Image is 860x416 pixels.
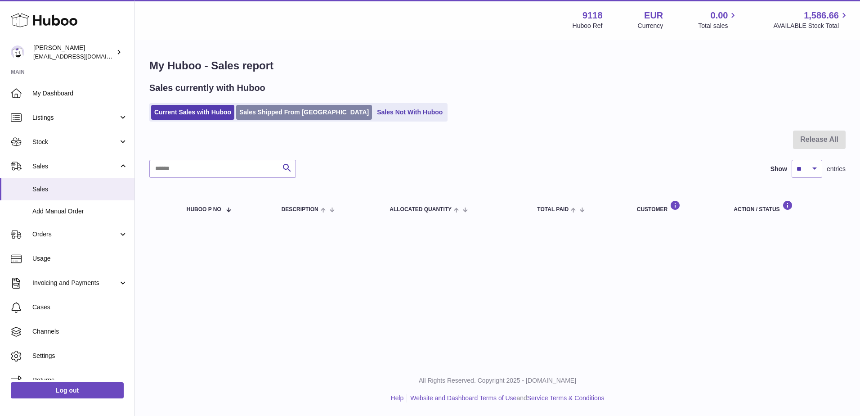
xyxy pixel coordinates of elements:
label: Show [770,165,787,173]
span: entries [827,165,846,173]
span: Cases [32,303,128,312]
span: Usage [32,254,128,263]
div: [PERSON_NAME] [33,44,114,61]
span: Description [282,207,318,213]
a: Sales Shipped From [GEOGRAPHIC_DATA] [236,105,372,120]
span: Huboo P no [187,207,221,213]
div: Action / Status [734,200,837,213]
span: 1,586.66 [804,9,839,22]
span: Add Manual Order [32,207,128,216]
span: 0.00 [711,9,728,22]
span: Sales [32,185,128,194]
strong: 9118 [582,9,603,22]
a: Website and Dashboard Terms of Use [410,394,516,402]
span: Channels [32,327,128,336]
span: Sales [32,162,118,171]
span: Total sales [698,22,738,30]
div: Customer [637,200,716,213]
h2: Sales currently with Huboo [149,82,265,94]
a: Log out [11,382,124,398]
h1: My Huboo - Sales report [149,59,846,73]
a: 0.00 Total sales [698,9,738,30]
span: AVAILABLE Stock Total [773,22,849,30]
a: Sales Not With Huboo [374,105,446,120]
a: Service Terms & Conditions [527,394,605,402]
a: Current Sales with Huboo [151,105,234,120]
span: [EMAIL_ADDRESS][DOMAIN_NAME] [33,53,132,60]
img: internalAdmin-9118@internal.huboo.com [11,45,24,59]
span: Invoicing and Payments [32,279,118,287]
span: ALLOCATED Quantity [390,207,452,213]
a: 1,586.66 AVAILABLE Stock Total [773,9,849,30]
strong: EUR [644,9,663,22]
div: Currency [638,22,663,30]
p: All Rights Reserved. Copyright 2025 - [DOMAIN_NAME] [142,376,853,385]
span: Returns [32,376,128,384]
div: Huboo Ref [573,22,603,30]
span: My Dashboard [32,89,128,98]
span: Stock [32,138,118,146]
span: Orders [32,230,118,239]
span: Total paid [537,207,569,213]
span: Settings [32,352,128,360]
a: Help [391,394,404,402]
span: Listings [32,113,118,122]
li: and [407,394,604,402]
